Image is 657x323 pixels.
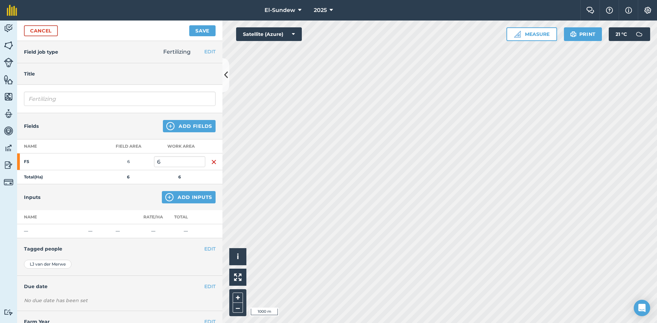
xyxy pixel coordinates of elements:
[24,193,40,201] h4: Inputs
[625,6,632,14] img: svg+xml;base64,PHN2ZyB4bWxucz0iaHR0cDovL3d3dy53My5vcmcvMjAwMC9zdmciIHdpZHRoPSIxNyIgaGVpZ2h0PSIxNy...
[103,139,154,153] th: Field Area
[166,122,175,130] img: svg+xml;base64,PHN2ZyB4bWxucz0iaHR0cDovL3d3dy53My5vcmcvMjAwMC9zdmciIHdpZHRoPSIxNCIgaGVpZ2h0PSIyNC...
[229,248,246,265] button: i
[4,109,13,119] img: svg+xml;base64,PD94bWwgdmVyc2lvbj0iMS4wIiBlbmNvZGluZz0idXRmLTgiPz4KPCEtLSBHZW5lcmF0b3I6IEFkb2JlIE...
[17,224,86,238] td: —
[189,25,216,36] button: Save
[24,174,43,179] strong: Total ( Ha )
[236,27,302,41] button: Satellite (Azure)
[609,27,650,41] button: 21 °C
[570,30,577,38] img: svg+xml;base64,PHN2ZyB4bWxucz0iaHR0cDovL3d3dy53My5vcmcvMjAwMC9zdmciIHdpZHRoPSIxOSIgaGVpZ2h0PSIyNC...
[140,224,166,238] td: —
[586,7,594,14] img: Two speech bubbles overlapping with the left bubble in the forefront
[234,273,242,281] img: Four arrows, one pointing top left, one top right, one bottom right and the last bottom left
[634,300,650,316] div: Open Intercom Messenger
[127,174,130,179] strong: 6
[166,210,205,224] th: Total
[163,120,216,132] button: Add Fields
[17,139,103,153] th: Name
[7,5,17,16] img: fieldmargin Logo
[162,191,216,203] button: Add Inputs
[24,159,77,164] strong: F5
[24,297,216,304] div: No due date has been set
[24,260,72,269] div: LJ van der Merwe
[211,158,217,166] img: svg+xml;base64,PHN2ZyB4bWxucz0iaHR0cDovL3d3dy53My5vcmcvMjAwMC9zdmciIHdpZHRoPSIxNiIgaGVpZ2h0PSIyNC...
[24,25,58,36] a: Cancel
[140,210,166,224] th: Rate/ Ha
[103,153,154,170] td: 6
[4,40,13,51] img: svg+xml;base64,PHN2ZyB4bWxucz0iaHR0cDovL3d3dy53My5vcmcvMjAwMC9zdmciIHdpZHRoPSI1NiIgaGVpZ2h0PSI2MC...
[605,7,614,14] img: A question mark icon
[204,245,216,253] button: EDIT
[17,210,86,224] th: Name
[4,143,13,153] img: svg+xml;base64,PD94bWwgdmVyc2lvbj0iMS4wIiBlbmNvZGluZz0idXRmLTgiPz4KPCEtLSBHZW5lcmF0b3I6IEFkb2JlIE...
[163,49,191,55] span: Fertilizing
[24,48,58,56] h4: Field job type
[204,48,216,55] button: EDIT
[644,7,652,14] img: A cog icon
[24,92,216,106] input: What needs doing?
[4,92,13,102] img: svg+xml;base64,PHN2ZyB4bWxucz0iaHR0cDovL3d3dy53My5vcmcvMjAwMC9zdmciIHdpZHRoPSI1NiIgaGVpZ2h0PSI2MC...
[24,122,39,130] h4: Fields
[4,177,13,187] img: svg+xml;base64,PD94bWwgdmVyc2lvbj0iMS4wIiBlbmNvZGluZz0idXRmLTgiPz4KPCEtLSBHZW5lcmF0b3I6IEFkb2JlIE...
[514,31,521,38] img: Ruler icon
[165,193,173,201] img: svg+xml;base64,PHN2ZyB4bWxucz0iaHR0cDovL3d3dy53My5vcmcvMjAwMC9zdmciIHdpZHRoPSIxNCIgaGVpZ2h0PSIyNC...
[178,174,181,179] strong: 6
[616,27,627,41] span: 21 ° C
[233,293,243,303] button: +
[154,139,205,153] th: Work area
[314,6,327,14] span: 2025
[166,224,205,238] td: —
[564,27,602,41] button: Print
[4,160,13,170] img: svg+xml;base64,PD94bWwgdmVyc2lvbj0iMS4wIiBlbmNvZGluZz0idXRmLTgiPz4KPCEtLSBHZW5lcmF0b3I6IEFkb2JlIE...
[4,309,13,315] img: svg+xml;base64,PD94bWwgdmVyc2lvbj0iMS4wIiBlbmNvZGluZz0idXRmLTgiPz4KPCEtLSBHZW5lcmF0b3I6IEFkb2JlIE...
[86,224,113,238] td: —
[632,27,646,41] img: svg+xml;base64,PD94bWwgdmVyc2lvbj0iMS4wIiBlbmNvZGluZz0idXRmLTgiPz4KPCEtLSBHZW5lcmF0b3I6IEFkb2JlIE...
[113,224,140,238] td: —
[506,27,557,41] button: Measure
[24,283,216,290] h4: Due date
[4,58,13,67] img: svg+xml;base64,PD94bWwgdmVyc2lvbj0iMS4wIiBlbmNvZGluZz0idXRmLTgiPz4KPCEtLSBHZW5lcmF0b3I6IEFkb2JlIE...
[24,245,216,253] h4: Tagged people
[4,75,13,85] img: svg+xml;base64,PHN2ZyB4bWxucz0iaHR0cDovL3d3dy53My5vcmcvMjAwMC9zdmciIHdpZHRoPSI1NiIgaGVpZ2h0PSI2MC...
[265,6,295,14] span: El-Sundew
[237,252,239,261] span: i
[4,126,13,136] img: svg+xml;base64,PD94bWwgdmVyc2lvbj0iMS4wIiBlbmNvZGluZz0idXRmLTgiPz4KPCEtLSBHZW5lcmF0b3I6IEFkb2JlIE...
[24,70,216,78] h4: Title
[233,303,243,313] button: –
[4,23,13,33] img: svg+xml;base64,PD94bWwgdmVyc2lvbj0iMS4wIiBlbmNvZGluZz0idXRmLTgiPz4KPCEtLSBHZW5lcmF0b3I6IEFkb2JlIE...
[204,283,216,290] button: EDIT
